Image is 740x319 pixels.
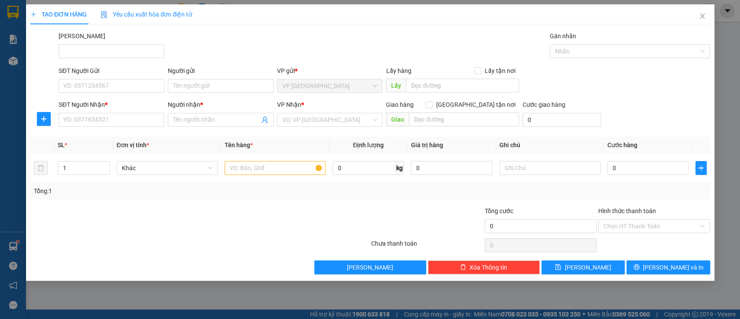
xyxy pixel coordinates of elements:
[4,4,126,37] li: Nam Hải Limousine
[522,113,601,127] input: Cước giao hàng
[37,115,50,122] span: plus
[30,11,87,18] span: TẠO ĐƠN HÀNG
[34,186,286,196] div: Tổng: 1
[499,161,600,175] input: Ghi Chú
[4,4,35,35] img: logo.jpg
[101,11,192,18] span: Yêu cầu xuất hóa đơn điện tử
[607,141,637,148] span: Cước hàng
[695,161,706,175] button: plus
[34,161,48,175] button: delete
[225,141,253,148] span: Tên hàng
[633,264,639,271] span: printer
[60,47,115,76] li: VP VP [PERSON_NAME] Lão
[282,79,378,92] span: VP chợ Mũi Né
[406,79,519,92] input: Dọc đường
[4,58,10,64] span: environment
[386,67,411,74] span: Lấy hàng
[59,100,164,109] div: SĐT Người Nhận
[347,263,393,272] span: [PERSON_NAME]
[277,66,383,76] div: VP gửi
[353,141,384,148] span: Định lượng
[101,11,108,18] img: icon
[496,137,603,154] th: Ghi chú
[427,260,539,274] button: deleteXóa Thông tin
[409,112,519,126] input: Dọc đường
[277,101,301,108] span: VP Nhận
[643,263,704,272] span: [PERSON_NAME] và In
[168,100,274,109] div: Người nhận
[395,161,404,175] span: kg
[4,47,60,56] li: VP VP chợ Mũi Né
[168,66,274,76] div: Người gửi
[225,161,326,175] input: VD: Bàn, Ghế
[564,263,611,272] span: [PERSON_NAME]
[555,264,561,271] span: save
[411,141,443,148] span: Giá trị hàng
[386,112,409,126] span: Giao
[411,161,492,175] input: 0
[59,33,105,39] label: Mã ĐH
[696,164,706,171] span: plus
[117,141,149,148] span: Đơn vị tính
[433,100,519,109] span: [GEOGRAPHIC_DATA] tận nơi
[370,239,484,254] div: Chưa thanh toán
[484,207,513,214] span: Tổng cước
[626,260,710,274] button: printer[PERSON_NAME] và In
[386,101,414,108] span: Giao hàng
[261,116,268,123] span: user-add
[122,161,212,174] span: Khác
[59,66,164,76] div: SĐT Người Gửi
[58,141,65,148] span: SL
[541,260,624,274] button: save[PERSON_NAME]
[314,260,426,274] button: [PERSON_NAME]
[550,33,576,39] label: Gán nhãn
[386,79,406,92] span: Lấy
[698,13,705,20] span: close
[522,101,565,108] label: Cước giao hàng
[59,44,164,58] input: Mã ĐH
[598,207,655,214] label: Hình thức thanh toán
[460,264,466,271] span: delete
[36,112,50,126] button: plus
[30,11,36,17] span: plus
[690,4,714,29] button: Close
[481,66,519,76] span: Lấy tận nơi
[469,263,507,272] span: Xóa Thông tin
